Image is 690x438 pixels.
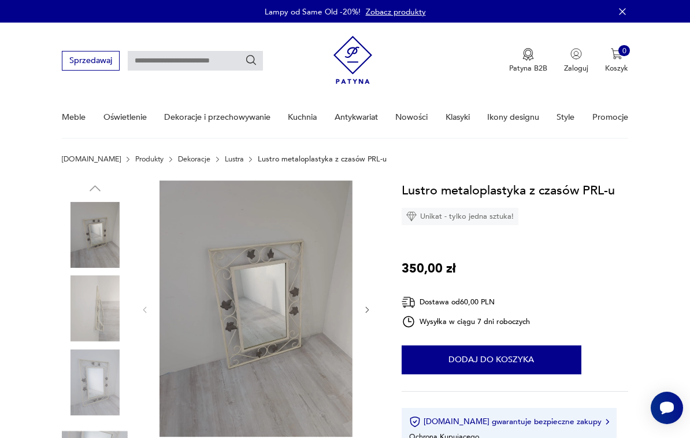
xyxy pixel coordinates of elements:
[611,48,622,60] img: Ikona koszyka
[564,63,588,73] p: Zaloguj
[557,97,574,137] a: Style
[402,315,530,329] div: Wysyłka w ciągu 7 dni roboczych
[265,6,361,17] p: Lampy od Same Old -20%!
[258,155,387,163] p: Lustro metaloplastyka z czasów PRL-u
[333,32,372,88] img: Patyna - sklep z meblami i dekoracjami vintage
[409,416,609,428] button: [DOMAIN_NAME] gwarantuje bezpieczne zakupy
[62,202,128,268] img: Zdjęcie produktu Lustro metaloplastyka z czasów PRL-u
[592,97,628,137] a: Promocje
[164,97,270,137] a: Dekoracje i przechowywanie
[406,211,417,222] img: Ikona diamentu
[178,155,210,163] a: Dekoracje
[509,48,547,73] button: Patyna B2B
[62,51,119,70] button: Sprzedawaj
[409,416,421,428] img: Ikona certyfikatu
[103,97,147,137] a: Oświetlenie
[225,155,244,163] a: Lustra
[605,48,628,73] button: 0Koszyk
[651,392,683,424] iframe: Smartsupp widget button
[402,295,416,310] img: Ikona dostawy
[135,155,164,163] a: Produkty
[366,6,426,17] a: Zobacz produkty
[62,349,128,415] img: Zdjęcie produktu Lustro metaloplastyka z czasów PRL-u
[62,58,119,65] a: Sprzedawaj
[245,54,258,67] button: Szukaj
[402,208,518,225] div: Unikat - tylko jedna sztuka!
[487,97,539,137] a: Ikony designu
[288,97,317,137] a: Kuchnia
[62,275,128,341] img: Zdjęcie produktu Lustro metaloplastyka z czasów PRL-u
[402,295,530,310] div: Dostawa od 60,00 PLN
[618,45,630,57] div: 0
[509,63,547,73] p: Patyna B2B
[395,97,428,137] a: Nowości
[159,181,353,437] img: Zdjęcie produktu Lustro metaloplastyka z czasów PRL-u
[606,419,609,425] img: Ikona strzałki w prawo
[335,97,378,137] a: Antykwariat
[570,48,582,60] img: Ikonka użytkownika
[62,97,86,137] a: Meble
[446,97,470,137] a: Klasyki
[402,181,615,200] h1: Lustro metaloplastyka z czasów PRL-u
[62,155,121,163] a: [DOMAIN_NAME]
[605,63,628,73] p: Koszyk
[509,48,547,73] a: Ikona medaluPatyna B2B
[564,48,588,73] button: Zaloguj
[522,48,534,61] img: Ikona medalu
[402,345,581,374] button: Dodaj do koszyka
[402,259,456,278] p: 350,00 zł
